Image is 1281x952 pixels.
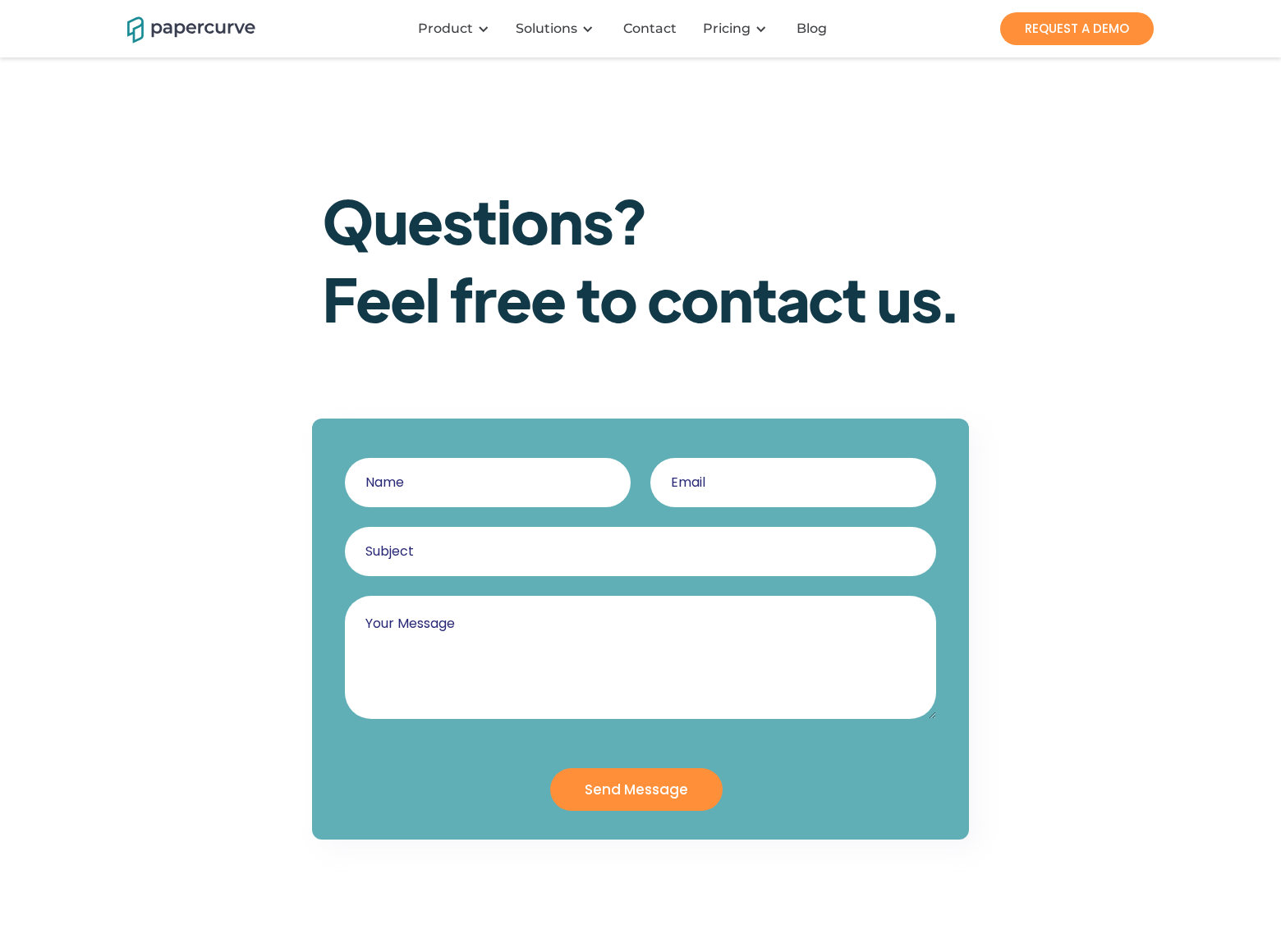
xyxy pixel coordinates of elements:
span: to [576,259,637,336]
div: Product [418,21,473,37]
input: Email [650,458,936,507]
a: Pricing [703,21,751,37]
a: Blog [783,21,843,37]
span: free [451,259,566,336]
div: Solutions [506,4,610,53]
input: Subject [345,527,936,576]
div: Pricing [693,4,783,53]
div: Product [408,4,506,53]
form: Contact Us - Questions [345,458,936,811]
div: Solutions [516,21,577,37]
span: contact [648,259,866,336]
a: REQUEST A DEMO [1000,12,1154,45]
div: Blog [797,21,827,37]
span: Questions? [323,181,646,259]
a: Contact [610,21,693,37]
span: Feel [323,259,440,336]
input: Send Message [550,768,723,811]
input: Name [345,458,631,507]
span: us. [877,259,958,336]
div: Contact [623,21,677,37]
a: home [127,14,234,43]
